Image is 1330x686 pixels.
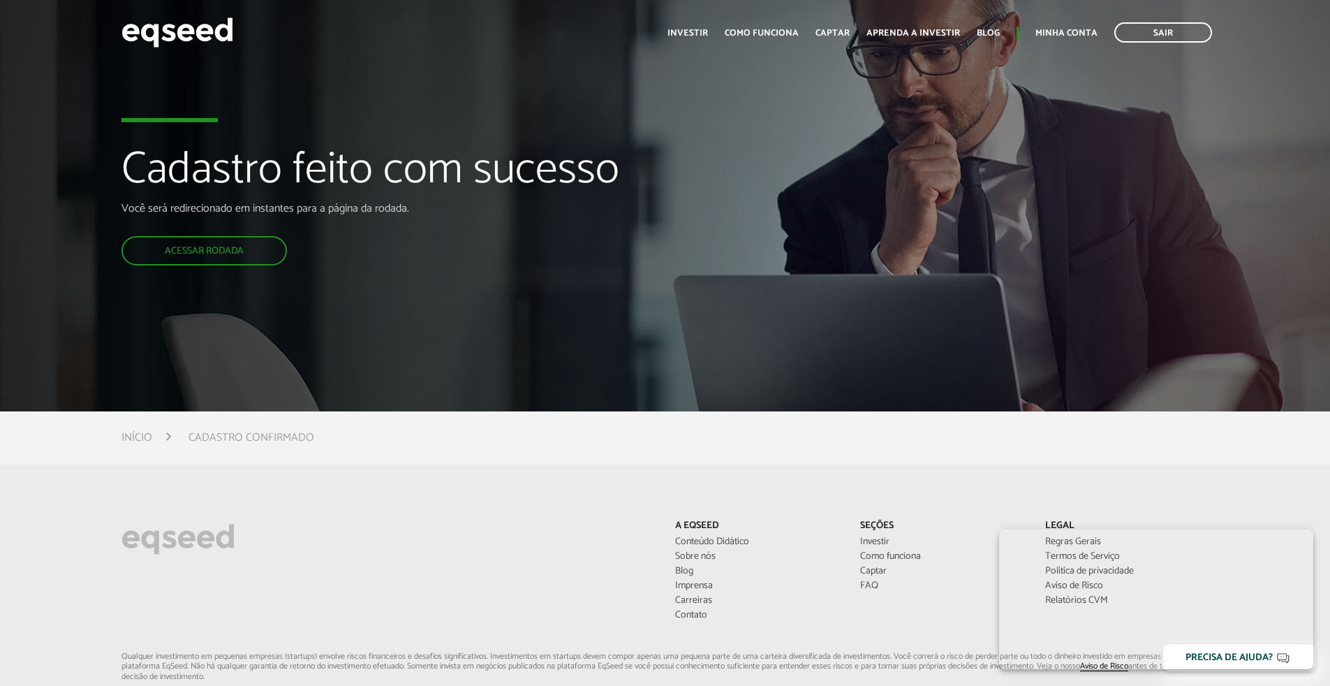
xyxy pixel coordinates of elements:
a: Blog [675,567,839,576]
a: Captar [815,29,850,38]
a: Imprensa [675,581,839,591]
p: Legal [1045,520,1209,532]
a: Blog [977,29,1000,38]
a: Como funciona [860,552,1024,562]
h1: Cadastro feito com sucesso [121,146,766,202]
a: Sobre nós [675,552,839,562]
a: Captar [860,567,1024,576]
a: Contato [675,611,839,620]
a: Conteúdo Didático [675,537,839,547]
a: Início [121,432,152,444]
img: EqSeed [121,14,233,51]
a: Como funciona [725,29,799,38]
a: Minha conta [1035,29,1098,38]
p: Seções [860,520,1024,532]
p: Você será redirecionado em instantes para a página da rodada. [121,202,766,215]
a: Aprenda a investir [866,29,960,38]
a: Aviso de Risco [1080,662,1128,671]
img: EqSeed Logo [121,520,235,558]
a: Investir [860,537,1024,547]
p: A EqSeed [675,520,839,532]
a: Sair [1114,22,1212,43]
a: Acessar rodada [121,236,287,265]
a: Investir [667,29,708,38]
li: Cadastro confirmado [189,428,314,447]
a: Carreiras [675,596,839,606]
a: FAQ [860,581,1024,591]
